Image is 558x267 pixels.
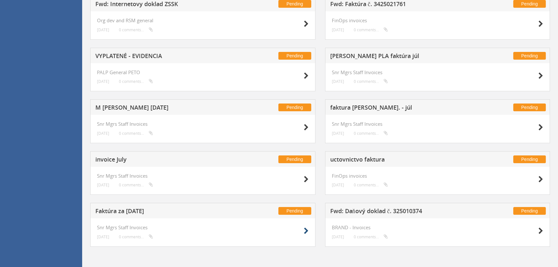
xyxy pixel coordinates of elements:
h4: Snr Mgrs Staff Invoices [97,225,309,230]
small: [DATE] [332,234,344,239]
small: [DATE] [97,183,109,187]
small: 0 comments... [119,79,153,84]
h5: uctovnictvo faktura [330,156,481,164]
h4: FinOps invoices [332,173,544,179]
h5: Faktúra za [DATE] [95,208,246,216]
span: Pending [278,207,311,215]
span: Pending [513,52,546,60]
span: Pending [278,155,311,163]
small: 0 comments... [354,27,388,32]
span: Pending [513,207,546,215]
h4: Org dev and RSM general [97,18,309,23]
small: [DATE] [97,27,109,32]
h5: Fwd: Internetovy doklad ZSSK [95,1,246,9]
h5: faktura [PERSON_NAME]. - júl [330,104,481,113]
h4: Snr Mgrs Staff Invoices [332,121,544,127]
small: [DATE] [97,234,109,239]
small: [DATE] [332,79,344,84]
h4: Snr Mgrs Staff Invoices [332,70,544,75]
span: Pending [278,104,311,111]
h5: invoice July [95,156,246,164]
span: Pending [278,52,311,60]
span: Pending [513,155,546,163]
small: 0 comments... [119,234,153,239]
span: Pending [513,104,546,111]
small: 0 comments... [119,27,153,32]
small: [DATE] [97,79,109,84]
h5: [PERSON_NAME] PLA faktúra júl [330,53,481,61]
small: 0 comments... [119,183,153,187]
small: 0 comments... [354,131,388,136]
small: 0 comments... [354,79,388,84]
h4: PALP General PETO [97,70,309,75]
h4: BRAND - Invoices [332,225,544,230]
h5: Fwd: Daňový doklad č. 325010374 [330,208,481,216]
h4: Snr Mgrs Staff Invoices [97,121,309,127]
small: [DATE] [332,131,344,136]
small: [DATE] [332,27,344,32]
small: [DATE] [332,183,344,187]
h4: FinOps invoices [332,18,544,23]
small: 0 comments... [119,131,153,136]
h5: Fwd: Faktúra č. 3425021761 [330,1,481,9]
h5: M [PERSON_NAME] [DATE] [95,104,246,113]
small: 0 comments... [354,234,388,239]
small: 0 comments... [354,183,388,187]
small: [DATE] [97,131,109,136]
h5: VYPLATENÉ - EVIDENCIA [95,53,246,61]
h4: Snr Mgrs Staff Invoices [97,173,309,179]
